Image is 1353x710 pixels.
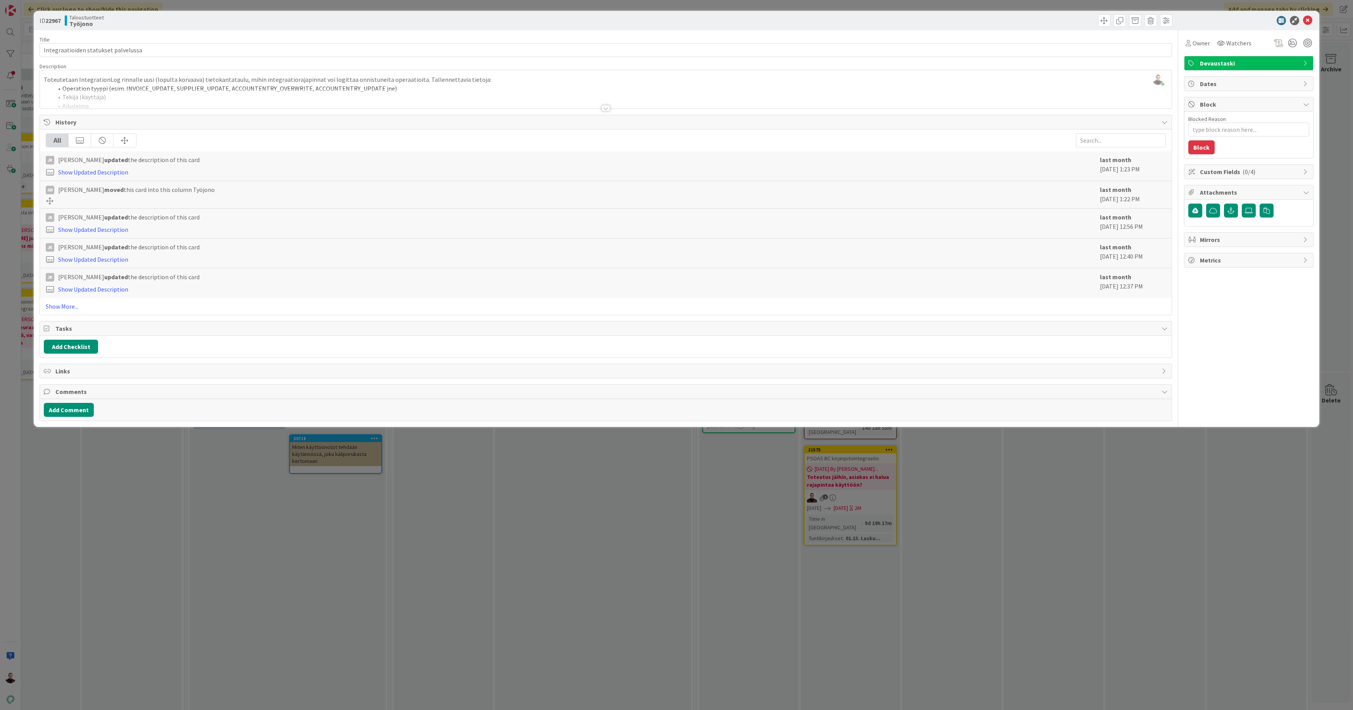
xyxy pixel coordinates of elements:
div: JK [46,156,54,164]
span: Tasks [55,324,1157,333]
span: Custom Fields [1200,167,1299,176]
button: Block [1188,140,1215,154]
span: [PERSON_NAME] the description of this card [58,212,200,222]
span: Mirrors [1200,235,1299,244]
div: All [46,134,69,147]
div: [DATE] 12:37 PM [1100,272,1166,294]
button: Add Checklist [44,340,98,354]
span: Dates [1200,79,1299,88]
b: last month [1100,186,1131,193]
a: Show Updated Description [58,256,128,263]
div: AR [46,186,54,194]
div: JK [46,273,54,282]
span: [PERSON_NAME] the description of this card [58,242,200,252]
b: last month [1100,243,1131,251]
span: Description [40,63,66,70]
span: Taloustuotteet [69,14,104,21]
b: updated [104,273,128,281]
span: Links [55,366,1157,376]
div: JK [46,213,54,222]
span: ID [40,16,61,25]
b: moved [104,186,124,193]
input: Search... [1076,133,1166,147]
b: Työjono [69,21,104,27]
span: [PERSON_NAME] the description of this card [58,155,200,164]
input: type card name here... [40,43,1172,57]
b: last month [1100,213,1131,221]
li: Operation tyyppi (esim. INVOICE_UPDATE, SUPPLIER_UPDATE, ACCOUNTENTRY_OVERWRITE, ACCOUNTENTRY_UPD... [53,84,1167,93]
span: Owner [1193,38,1210,48]
b: 22967 [45,17,61,24]
span: [PERSON_NAME] this card into this column Työjono [58,185,215,194]
div: [DATE] 12:56 PM [1100,212,1166,234]
span: Comments [55,387,1157,396]
span: Attachments [1200,188,1299,197]
label: Blocked Reason [1188,116,1226,123]
span: ( 0/4 ) [1243,168,1255,176]
b: last month [1100,273,1131,281]
div: [DATE] 12:40 PM [1100,242,1166,264]
a: Show More... [46,302,1165,311]
img: GyOPHTWdLeFzhezoR5WqbUuXKKP5xpSS.jpg [1153,74,1163,85]
b: last month [1100,156,1131,164]
span: Devaustaski [1200,59,1299,68]
div: JK [46,243,54,252]
a: Show Updated Description [58,168,128,176]
b: updated [104,243,128,251]
b: updated [104,156,128,164]
span: History [55,117,1157,127]
a: Show Updated Description [58,226,128,233]
span: Metrics [1200,256,1299,265]
button: Add Comment [44,403,94,417]
p: Toteutetaan IntegrationLog rinnalle uusi (lopulta korvaava) tietokantataulu, mihin integraatioraj... [44,75,1167,84]
a: Show Updated Description [58,285,128,293]
span: Block [1200,100,1299,109]
b: updated [104,213,128,221]
div: [DATE] 1:22 PM [1100,185,1166,204]
span: [PERSON_NAME] the description of this card [58,272,200,282]
div: [DATE] 1:23 PM [1100,155,1166,177]
label: Title [40,36,50,43]
span: Watchers [1226,38,1251,48]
